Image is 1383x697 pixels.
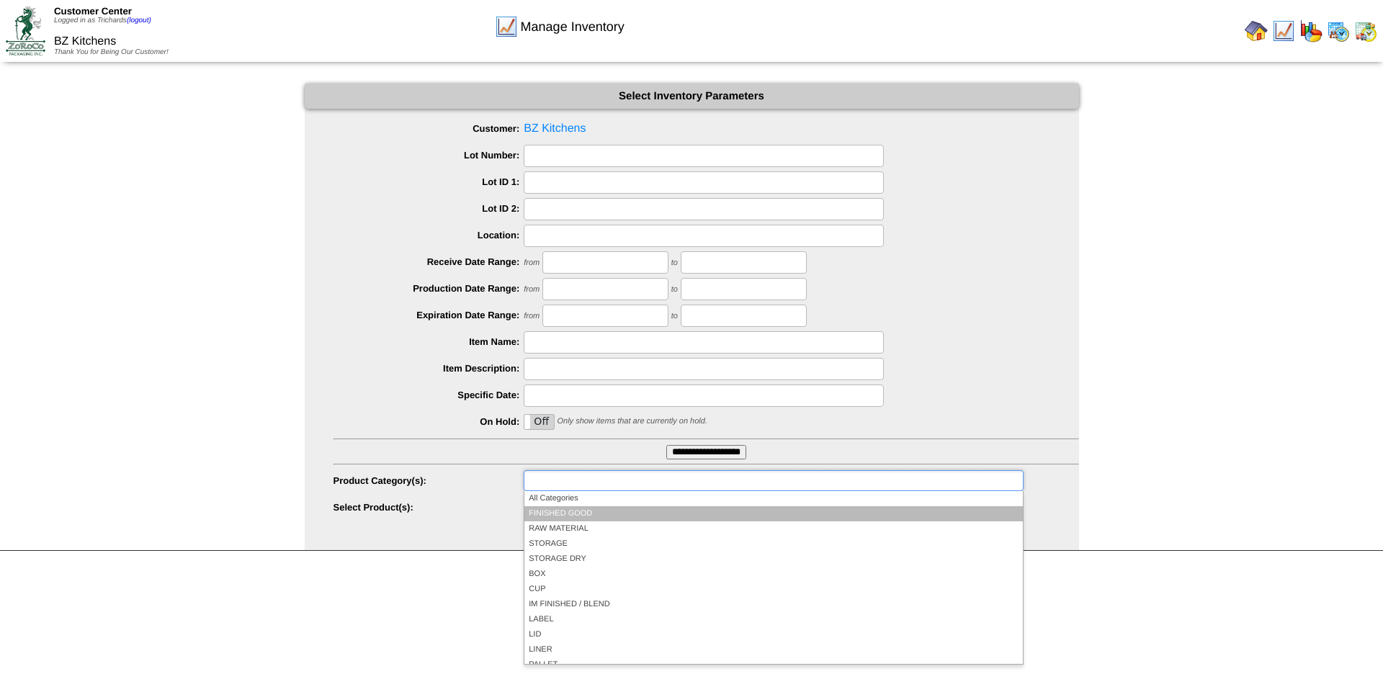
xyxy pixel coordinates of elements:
[6,6,45,55] img: ZoRoCo_Logo(Green%26Foil)%20jpg.webp
[671,285,678,294] span: to
[1354,19,1377,42] img: calendarinout.gif
[54,48,169,56] span: Thank You for Being Our Customer!
[334,118,1079,140] span: BZ Kitchens
[334,363,524,374] label: Item Description:
[334,310,524,320] label: Expiration Date Range:
[334,256,524,267] label: Receive Date Range:
[334,475,524,486] label: Product Category(s):
[334,336,524,347] label: Item Name:
[524,552,1022,567] li: STORAGE DRY
[1245,19,1268,42] img: home.gif
[671,258,678,267] span: to
[54,6,132,17] span: Customer Center
[524,536,1022,552] li: STORAGE
[334,390,524,400] label: Specific Date:
[54,17,151,24] span: Logged in as Trichards
[524,627,1022,642] li: LID
[521,19,625,35] span: Manage Inventory
[524,312,540,320] span: from
[1327,19,1350,42] img: calendarprod.gif
[524,258,540,267] span: from
[305,84,1079,109] div: Select Inventory Parameters
[524,657,1022,673] li: PALLET
[524,506,1022,521] li: FINISHED GOOD
[127,17,151,24] a: (logout)
[524,414,555,430] div: OnOff
[524,491,1022,506] li: All Categories
[334,416,524,427] label: On Hold:
[334,123,524,134] label: Customer:
[334,203,524,214] label: Lot ID 2:
[524,582,1022,597] li: CUP
[524,642,1022,657] li: LINER
[334,230,524,240] label: Location:
[334,150,524,161] label: Lot Number:
[1272,19,1295,42] img: line_graph.gif
[495,15,518,38] img: line_graph.gif
[54,35,116,48] span: BZ Kitchens
[334,283,524,294] label: Production Date Range:
[524,285,540,294] span: from
[671,312,678,320] span: to
[524,567,1022,582] li: BOX
[334,176,524,187] label: Lot ID 1:
[524,612,1022,627] li: LABEL
[524,415,554,429] label: Off
[334,502,524,513] label: Select Product(s):
[557,417,707,426] span: Only show items that are currently on hold.
[524,521,1022,536] li: RAW MATERIAL
[524,597,1022,612] li: IM FINISHED / BLEND
[1299,19,1322,42] img: graph.gif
